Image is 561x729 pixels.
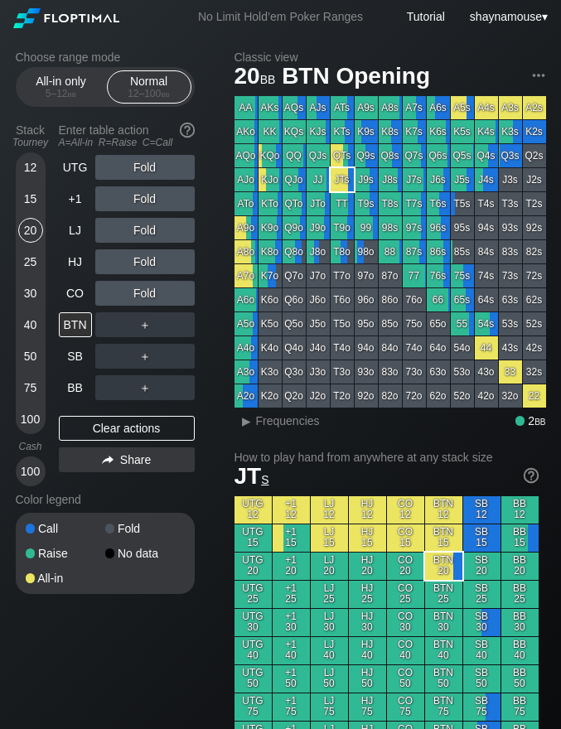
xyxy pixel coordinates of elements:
[259,120,282,143] div: KK
[259,312,282,336] div: K5o
[403,312,426,336] div: 75o
[427,336,450,360] div: 64o
[451,336,474,360] div: 54o
[499,312,522,336] div: 53s
[16,486,195,513] div: Color legend
[235,288,258,311] div: A6o
[425,637,462,664] div: BTN 40
[470,10,542,23] span: shaynamouse
[501,581,539,608] div: BB 25
[273,665,310,693] div: +1 50
[18,375,43,400] div: 75
[161,88,170,99] span: bb
[499,384,522,408] div: 32o
[307,384,330,408] div: J2o
[273,496,310,524] div: +1 12
[499,192,522,215] div: T3s
[95,344,195,369] div: ＋
[235,524,272,552] div: UTG 15
[331,336,354,360] div: T4o
[425,553,462,580] div: BTN 20
[349,496,386,524] div: HJ 12
[283,120,306,143] div: KQs
[259,216,282,239] div: K9o
[59,117,195,155] div: Enter table action
[451,96,474,119] div: A5s
[283,336,306,360] div: Q4o
[331,312,354,336] div: T5o
[311,665,348,693] div: LJ 50
[259,384,282,408] div: K2o
[18,186,43,211] div: 15
[355,264,378,287] div: 97o
[379,120,402,143] div: K8s
[331,120,354,143] div: KTs
[475,240,498,263] div: 84s
[475,312,498,336] div: 54s
[235,120,258,143] div: AKo
[427,312,450,336] div: 65o
[59,375,92,400] div: BB
[379,216,402,239] div: 98s
[18,344,43,369] div: 50
[27,88,96,99] div: 5 – 12
[235,168,258,191] div: AJo
[534,414,545,427] span: bb
[451,192,474,215] div: T5s
[68,88,77,99] span: bb
[475,216,498,239] div: 94s
[18,249,43,274] div: 25
[311,553,348,580] div: LJ 20
[331,168,354,191] div: JTs
[403,96,426,119] div: A7s
[331,264,354,287] div: T7o
[9,137,52,148] div: Tourney
[475,336,498,360] div: 44
[403,360,426,384] div: 73o
[463,581,501,608] div: SB 25
[283,360,306,384] div: Q3o
[499,336,522,360] div: 43s
[283,96,306,119] div: AQs
[501,665,539,693] div: BB 50
[283,384,306,408] div: Q2o
[235,384,258,408] div: A2o
[523,288,546,311] div: 62s
[95,375,195,400] div: ＋
[349,665,386,693] div: HJ 50
[349,581,386,608] div: HJ 25
[23,71,99,103] div: All-in only
[379,312,402,336] div: 85o
[379,168,402,191] div: J8s
[523,312,546,336] div: 52s
[523,96,546,119] div: A2s
[59,281,92,306] div: CO
[451,144,474,167] div: Q5s
[235,51,546,64] h2: Classic view
[427,240,450,263] div: 86s
[499,288,522,311] div: 63s
[523,120,546,143] div: K2s
[522,466,540,485] img: help.32db89a4.svg
[235,637,272,664] div: UTG 40
[349,609,386,636] div: HJ 30
[331,96,354,119] div: ATs
[331,192,354,215] div: TT
[173,10,388,27] div: No Limit Hold’em Poker Ranges
[307,168,330,191] div: JJ
[236,411,258,431] div: ▸
[451,216,474,239] div: 95s
[102,456,114,465] img: share.864f2f62.svg
[475,288,498,311] div: 64s
[379,144,402,167] div: Q8s
[311,581,348,608] div: LJ 25
[355,144,378,167] div: Q9s
[259,240,282,263] div: K8o
[475,168,498,191] div: J4s
[9,117,52,155] div: Stack
[259,288,282,311] div: K6o
[235,360,258,384] div: A3o
[307,144,330,167] div: QJs
[349,553,386,580] div: HJ 20
[463,553,501,580] div: SB 20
